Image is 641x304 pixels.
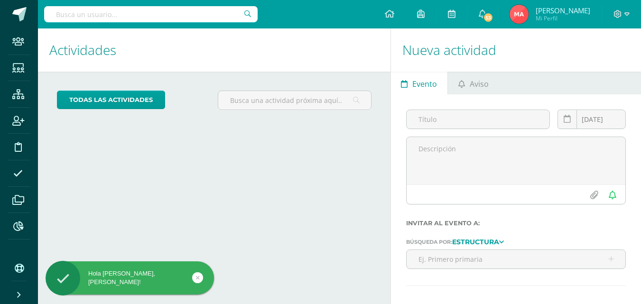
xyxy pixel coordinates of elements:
input: Ej. Primero primaria [407,250,625,268]
a: Evento [391,72,447,94]
a: Aviso [448,72,499,94]
a: Estructura [452,238,504,245]
img: 8d3d044f6c5e0d360e86203a217bbd6d.png [510,5,529,24]
strong: Estructura [452,238,499,246]
div: Hola [PERSON_NAME], [PERSON_NAME]! [46,269,214,286]
span: Aviso [470,73,489,95]
input: Busca una actividad próxima aquí... [218,91,371,110]
input: Busca un usuario... [44,6,258,22]
span: Evento [412,73,437,95]
label: Invitar al evento a: [406,220,626,227]
a: todas las Actividades [57,91,165,109]
h1: Actividades [49,28,379,72]
input: Título [407,110,549,129]
h1: Nueva actividad [402,28,630,72]
span: 53 [483,12,493,23]
span: Búsqueda por: [406,239,452,245]
input: Fecha de entrega [558,110,625,129]
span: [PERSON_NAME] [536,6,590,15]
span: Mi Perfil [536,14,590,22]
